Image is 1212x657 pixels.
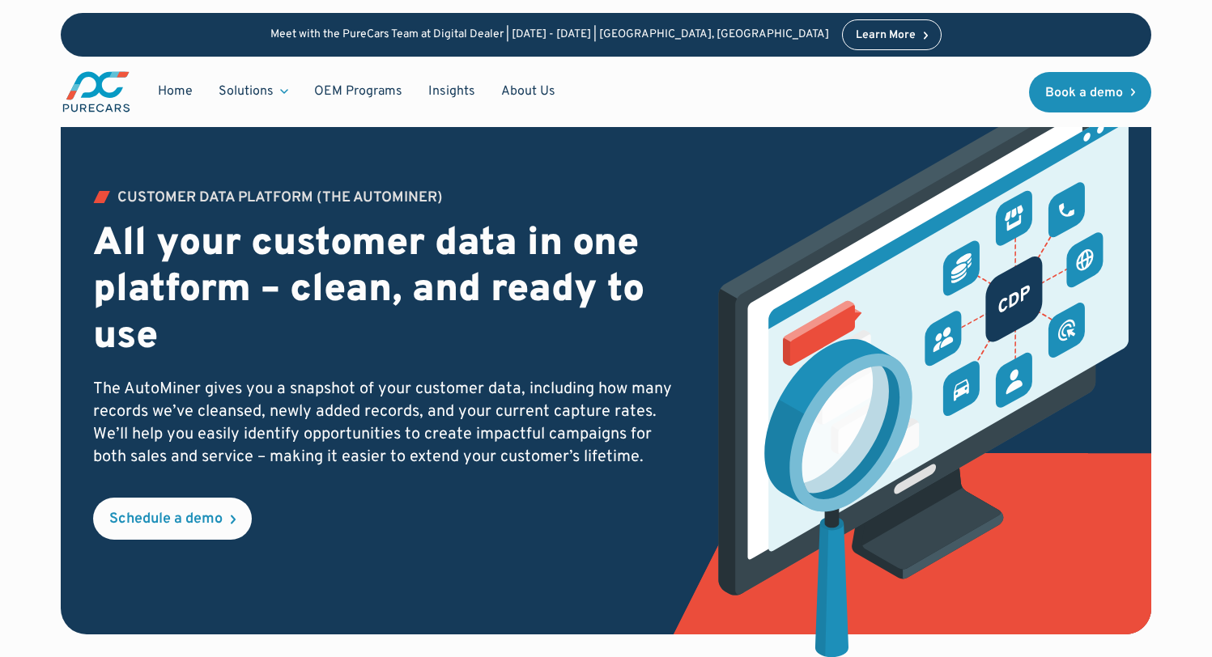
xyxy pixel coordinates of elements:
a: About Us [488,76,568,107]
a: Learn More [842,19,942,50]
img: purecars logo [61,70,132,114]
a: Schedule a demo [93,498,252,540]
p: Meet with the PureCars Team at Digital Dealer | [DATE] - [DATE] | [GEOGRAPHIC_DATA], [GEOGRAPHIC_... [270,28,829,42]
a: Insights [415,76,488,107]
a: Book a demo [1029,72,1152,112]
div: Customer Data PLATFORM (The Autominer) [117,191,443,206]
a: main [61,70,132,114]
div: Solutions [206,76,301,107]
a: Home [145,76,206,107]
p: The AutoMiner gives you a snapshot of your customer data, including how many records we’ve cleans... [93,378,678,468]
div: Book a demo [1045,87,1123,100]
h2: All your customer data in one platform – clean, and ready to use [93,222,678,362]
div: Learn More [856,30,916,41]
div: Schedule a demo [109,512,223,527]
div: Solutions [219,83,274,100]
a: OEM Programs [301,76,415,107]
